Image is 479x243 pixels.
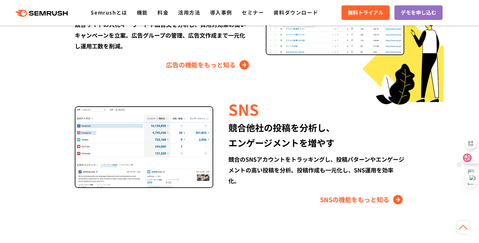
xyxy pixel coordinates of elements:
[91,9,127,16] a: Semrushとは
[394,5,443,20] a: デモを申し込む
[348,9,383,17] span: 無料トライアル
[137,9,148,16] a: 機能
[228,120,404,150] div: 競合他社の投稿を分析し、 エンゲージメントを増やす
[157,9,169,16] a: 料金
[342,5,390,20] a: 無料トライアル
[228,154,404,186] div: 競合のSNSアカウントをトラッキングし、投稿パターンやエンゲージメントの高い投稿を分析。投稿作成も一元化し、SNS運用を効率化。
[273,9,318,16] a: 資料ダウンロード
[228,98,404,120] div: SNS
[178,9,200,16] a: 活用方法
[210,9,232,16] a: 導入事例
[166,60,251,70] a: 広告の機能をもっと知る
[75,19,251,51] div: 競合サイトの入札キーワードや広告文を分析し、費用対効果の高いキャンペーンを立案。広告グループの管理、広告文作成まで一元化し運用工数を削減。
[401,9,436,17] span: デモを申し込む
[320,195,404,205] a: SNSの機能をもっと知る
[242,9,264,16] a: セミナー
